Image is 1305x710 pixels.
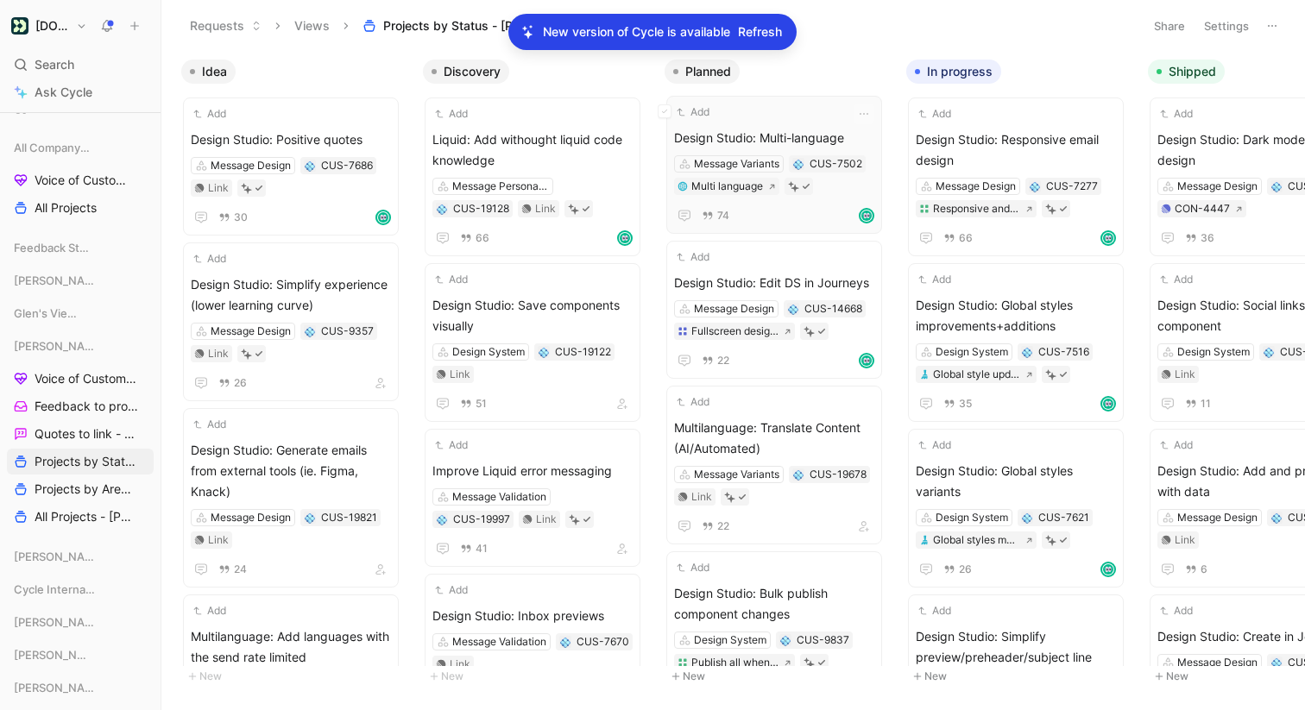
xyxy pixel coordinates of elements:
[691,323,779,340] div: Fullscreen design studio
[432,437,470,454] button: Add
[1201,564,1207,575] span: 6
[1157,271,1195,288] button: Add
[674,128,874,148] span: Design Studio: Multi-language
[691,654,779,671] div: Publish all when editing components in design studio
[674,273,874,293] span: Design Studio: Edit DS in Journeys
[619,232,631,244] img: avatar
[476,233,489,243] span: 66
[437,204,447,215] img: 💠
[916,626,1116,688] span: Design Studio: Simplify preview/preheader/subject line text
[304,512,316,524] div: 💠
[191,105,229,123] button: Add
[792,158,804,170] button: 💠
[1264,348,1274,358] img: 💠
[916,129,1116,171] span: Design Studio: Responsive email design
[694,631,766,649] div: Design System
[906,666,1134,687] button: New
[666,96,882,234] a: AddDesign Studio: Multi-languageMessage VariantsMulti language74avatar
[861,210,873,222] img: avatar
[7,504,154,530] a: All Projects - [PERSON_NAME]
[35,82,92,103] span: Ask Cycle
[183,97,399,236] a: AddDesign Studio: Positive quotesMessage DesignLink30avatar
[665,60,740,84] button: Planned
[1029,180,1041,192] button: 💠
[1022,348,1032,358] img: 💠
[457,539,491,558] button: 41
[717,355,729,366] span: 22
[432,581,470,599] button: Add
[737,21,783,43] button: Refresh
[304,325,316,337] button: 💠
[665,666,892,687] button: New
[1201,233,1214,243] span: 36
[452,633,546,650] div: Message Validation
[1177,178,1258,195] div: Message Design
[14,548,95,565] span: [PERSON_NAME]' Views
[1157,602,1195,619] button: Add
[1270,512,1283,524] div: 💠
[416,52,658,695] div: DiscoveryNew
[450,656,470,673] div: Link
[536,511,557,528] div: Link
[1271,513,1282,524] img: 💠
[555,343,611,361] div: CUS-19122
[174,52,416,695] div: IdeaNew
[927,63,993,80] span: In progress
[437,515,447,525] img: 💠
[916,295,1116,336] span: Design Studio: Global styles improvements+additions
[940,560,975,579] button: 26
[560,638,571,648] img: 💠
[35,172,136,189] span: Voice of Customer - All Areas
[1021,346,1033,358] button: 💠
[1177,343,1250,361] div: Design System
[7,421,154,447] a: Quotes to link - [PERSON_NAME]
[1030,182,1040,192] img: 💠
[211,157,291,174] div: Message Design
[1177,509,1258,526] div: Message Design
[1169,63,1216,80] span: Shipped
[7,14,91,38] button: Customer.io[DOMAIN_NAME]
[666,386,882,544] a: AddMultilanguage: Translate Content (AI/Automated)Message VariantsLink22
[539,348,549,358] img: 💠
[787,303,799,315] div: 💠
[940,394,975,413] button: 35
[7,167,154,193] a: Voice of Customer - All Areas
[7,675,154,706] div: [PERSON_NAME]'s Views
[432,271,470,288] button: Add
[181,666,409,687] button: New
[7,543,154,575] div: [PERSON_NAME]' Views
[694,466,779,483] div: Message Variants
[7,235,154,261] div: Feedback Streams
[738,22,782,42] span: Refresh
[7,609,154,640] div: [PERSON_NAME]'s Views
[14,679,96,696] span: [PERSON_NAME]'s Views
[321,509,377,526] div: CUS-19821
[208,345,229,362] div: Link
[1148,60,1225,84] button: Shipped
[436,203,448,215] button: 💠
[936,509,1008,526] div: Design System
[7,195,154,221] a: All Projects
[35,54,74,75] span: Search
[691,178,763,195] div: Multi language
[452,343,525,361] div: Design System
[792,468,804,481] button: 💠
[215,208,251,227] button: 30
[432,105,470,123] button: Add
[674,248,712,266] button: Add
[450,366,470,383] div: Link
[423,666,651,687] button: New
[432,295,633,336] span: Design Studio: Save components visually
[1201,399,1211,409] span: 11
[7,135,154,160] div: All Company Views
[538,346,550,358] button: 💠
[35,398,139,415] span: Feedback to process - [PERSON_NAME]
[234,378,247,388] span: 26
[779,634,791,646] div: 💠
[1046,178,1098,195] div: CUS-7277
[1270,180,1283,192] button: 💠
[916,105,954,123] button: Add
[35,370,138,387] span: Voice of Customer - [PERSON_NAME]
